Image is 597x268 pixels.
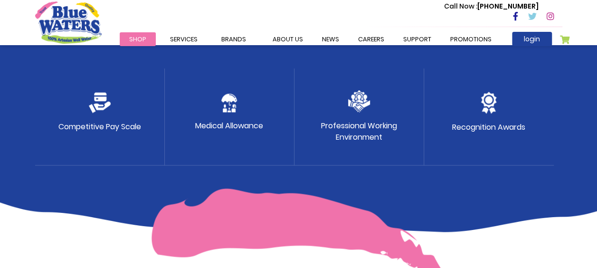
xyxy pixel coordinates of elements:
span: Call Now : [444,1,477,11]
p: Medical Allowance [195,120,263,132]
a: support [394,32,441,46]
span: Shop [129,35,146,44]
p: Recognition Awards [452,122,525,133]
img: protect.png [221,94,237,112]
span: Services [170,35,198,44]
img: medal.png [481,92,497,114]
img: team.png [348,90,370,112]
a: News [313,32,349,46]
a: about us [263,32,313,46]
a: store logo [35,1,102,43]
a: login [512,32,552,46]
p: Competitive Pay Scale [58,121,141,133]
a: careers [349,32,394,46]
p: Professional Working Environment [321,120,397,143]
p: [PHONE_NUMBER] [444,1,539,11]
a: Promotions [441,32,501,46]
span: Brands [221,35,246,44]
img: credit-card.png [89,92,111,113]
